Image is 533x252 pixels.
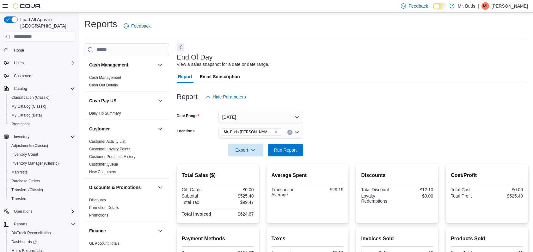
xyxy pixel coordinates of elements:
[11,85,29,92] button: Catalog
[1,59,78,67] button: Users
[1,207,78,216] button: Operations
[478,2,479,10] p: |
[89,162,118,167] span: Customer Queue
[121,20,153,32] a: Feedback
[458,2,475,10] p: Mr. Buds
[11,196,27,201] span: Transfers
[182,172,254,179] h2: Total Sales ($)
[9,229,75,237] span: BioTrack Reconciliation
[89,228,155,234] button: Finance
[89,139,126,144] a: Customer Activity List
[14,73,32,79] span: Customers
[84,110,169,120] div: Cova Pay US
[89,213,108,217] a: Promotions
[9,186,46,194] a: Transfers (Classic)
[488,187,523,192] div: $0.00
[14,48,24,53] span: Home
[14,134,29,139] span: Inventory
[89,169,116,174] span: New Customers
[6,177,78,186] button: Purchase Orders
[200,70,240,83] span: Email Subscription
[221,129,281,135] span: Mr. Buds Norris St
[89,126,110,132] h3: Customer
[156,227,164,235] button: Finance
[268,144,303,156] button: Run Report
[11,95,50,100] span: Classification (Classic)
[11,143,48,148] span: Adjustments (Classic)
[1,46,78,55] button: Home
[9,111,45,119] a: My Catalog (Beta)
[9,103,75,110] span: My Catalog (Classic)
[361,172,433,179] h2: Discounts
[11,133,32,141] button: Inventory
[89,154,136,159] span: Customer Purchase History
[9,94,75,101] span: Classification (Classic)
[9,177,75,185] span: Purchase Orders
[89,62,155,68] button: Cash Management
[228,144,263,156] button: Export
[89,75,121,80] a: Cash Management
[6,141,78,150] button: Adjustments (Classic)
[361,235,433,243] h2: Invoices Sold
[9,238,75,246] span: Dashboards
[9,103,49,110] a: My Catalog (Classic)
[433,3,446,9] input: Dark Mode
[13,3,41,9] img: Cova
[89,213,108,218] span: Promotions
[219,211,254,217] div: $624.87
[9,94,52,101] a: Classification (Classic)
[11,187,43,192] span: Transfers (Classic)
[89,147,130,152] span: Customer Loyalty Points
[84,138,169,178] div: Customer
[89,241,119,246] span: GL Account Totals
[178,70,192,83] span: Report
[6,229,78,237] button: BioTrack Reconciliation
[177,54,213,61] h3: End Of Day
[451,193,486,198] div: Total Profit
[14,209,33,214] span: Operations
[11,208,75,215] span: Operations
[11,85,75,92] span: Catalog
[9,111,75,119] span: My Catalog (Beta)
[9,177,43,185] a: Purchase Orders
[84,18,117,30] h1: Reports
[9,151,41,158] a: Inventory Count
[9,142,51,149] a: Adjustments (Classic)
[11,161,59,166] span: Inventory Manager (Classic)
[84,196,169,222] div: Discounts & Promotions
[14,86,27,91] span: Catalog
[131,23,150,29] span: Feedback
[182,235,254,243] h2: Payment Methods
[481,2,489,10] div: Mike Issa
[156,184,164,191] button: Discounts & Promotions
[274,147,297,153] span: Run Report
[89,205,119,210] a: Promotion Details
[9,142,75,149] span: Adjustments (Classic)
[9,160,75,167] span: Inventory Manager (Classic)
[213,94,246,100] span: Hide Parameters
[89,98,155,104] button: Cova Pay US
[11,220,30,228] button: Reports
[89,83,118,88] span: Cash Out Details
[89,62,128,68] h3: Cash Management
[11,113,42,118] span: My Catalog (Beta)
[309,187,343,192] div: $29.19
[492,2,528,10] p: [PERSON_NAME]
[177,61,269,68] div: View a sales snapshot for a date or date range.
[89,111,121,116] a: Daily Tip Summary
[89,241,119,246] a: GL Account Totals
[89,147,130,151] a: Customer Loyalty Points
[11,47,27,54] a: Home
[89,228,106,234] h3: Finance
[272,187,306,197] div: Transaction Average
[361,193,396,204] div: Loyalty Redemptions
[272,235,344,243] h2: Taxes
[1,220,78,229] button: Reports
[156,125,164,133] button: Customer
[361,187,396,192] div: Total Discount
[9,238,39,246] a: Dashboards
[483,2,487,10] span: MI
[11,239,37,244] span: Dashboards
